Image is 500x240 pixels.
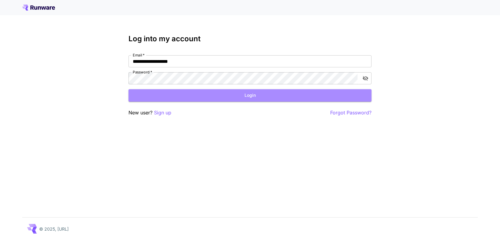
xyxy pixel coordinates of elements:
p: New user? [128,109,171,117]
button: Login [128,89,372,102]
button: Forgot Password? [330,109,372,117]
p: © 2025, [URL] [39,226,69,232]
h3: Log into my account [128,35,372,43]
label: Email [133,52,145,58]
button: Sign up [154,109,171,117]
label: Password [133,69,152,75]
button: toggle password visibility [360,73,371,84]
